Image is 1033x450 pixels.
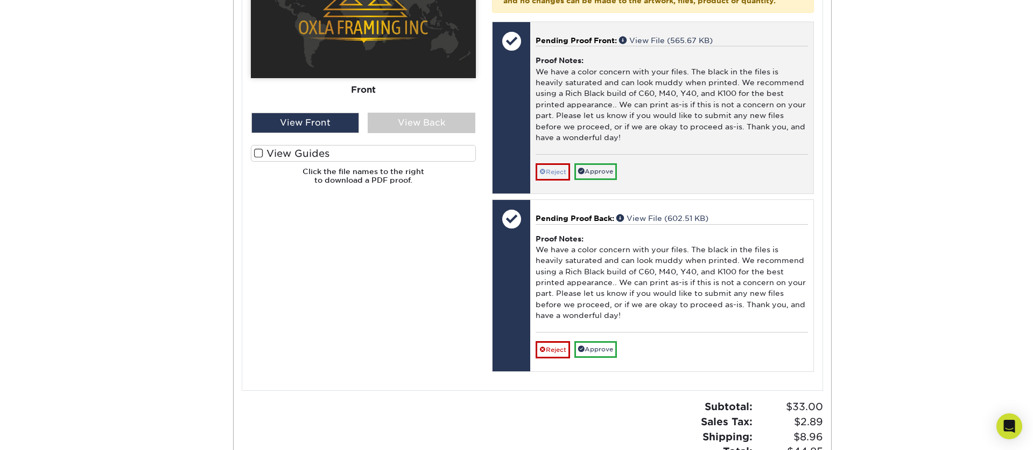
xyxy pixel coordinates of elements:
a: Reject [536,341,570,358]
a: View File (565.67 KB) [619,36,713,45]
span: $33.00 [756,399,823,414]
label: View Guides [251,145,476,162]
strong: Shipping: [702,431,753,442]
div: View Back [368,113,475,133]
div: We have a color concern with your files. The black in the files is heavily saturated and can look... [536,46,807,154]
div: View Front [251,113,359,133]
span: $2.89 [756,414,823,430]
div: Front [251,78,476,102]
a: Approve [574,163,617,180]
div: We have a color concern with your files. The black in the files is heavily saturated and can look... [536,224,807,333]
strong: Sales Tax: [701,416,753,427]
strong: Proof Notes: [536,56,584,65]
span: Pending Proof Front: [536,36,617,45]
div: Open Intercom Messenger [996,413,1022,439]
a: Reject [536,163,570,181]
span: Pending Proof Back: [536,214,614,223]
span: $8.96 [756,430,823,445]
a: View File (602.51 KB) [616,214,708,223]
strong: Proof Notes: [536,234,584,243]
h6: Click the file names to the right to download a PDF proof. [251,167,476,193]
a: Approve [574,341,617,358]
strong: Subtotal: [705,400,753,412]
